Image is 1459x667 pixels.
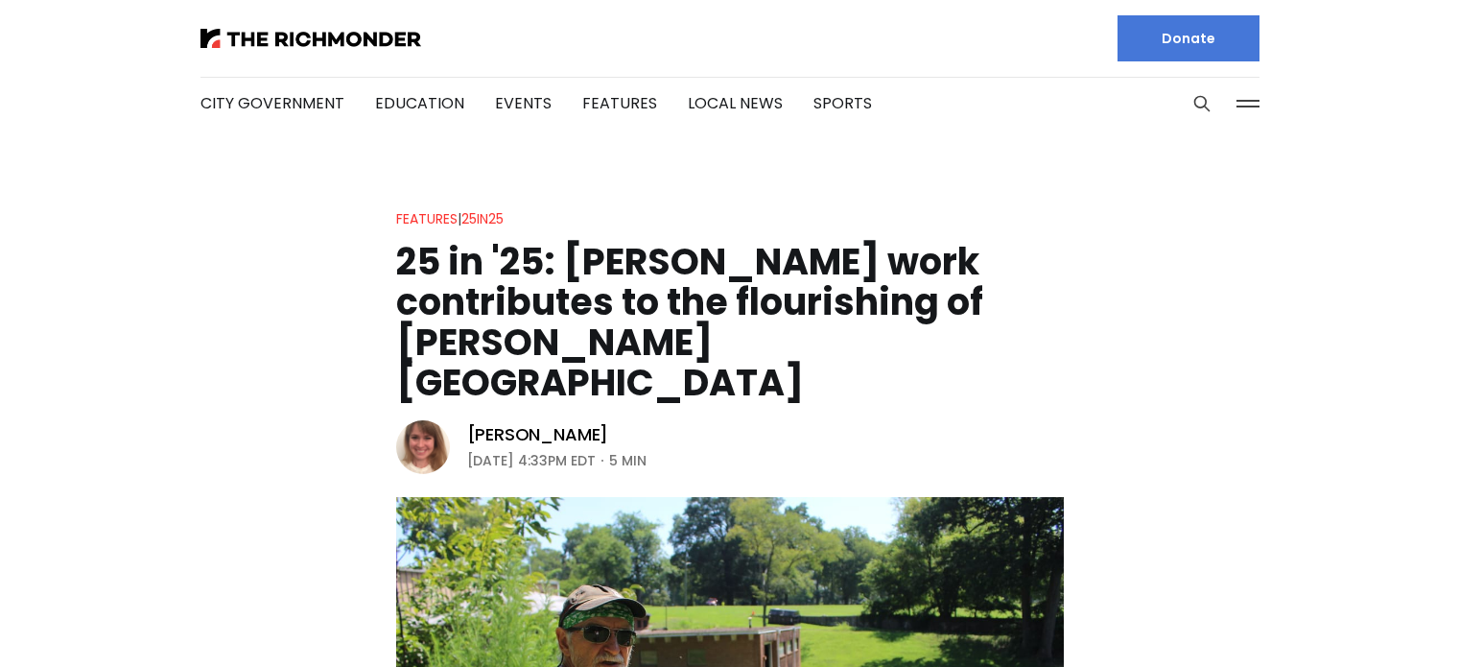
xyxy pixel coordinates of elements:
[461,209,504,228] a: 25in25
[396,209,458,228] a: Features
[467,423,609,446] a: [PERSON_NAME]
[609,449,647,472] span: 5 min
[1297,573,1459,667] iframe: portal-trigger
[200,29,421,48] img: The Richmonder
[396,242,1064,403] h1: 25 in '25: [PERSON_NAME] work contributes to the flourishing of [PERSON_NAME][GEOGRAPHIC_DATA]
[396,420,450,474] img: Sarah Vogelsong
[1188,89,1216,118] button: Search this site
[495,92,552,114] a: Events
[375,92,464,114] a: Education
[467,449,596,472] time: [DATE] 4:33PM EDT
[688,92,783,114] a: Local News
[813,92,872,114] a: Sports
[1118,15,1259,61] a: Donate
[582,92,657,114] a: Features
[396,207,504,230] div: |
[200,92,344,114] a: City Government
